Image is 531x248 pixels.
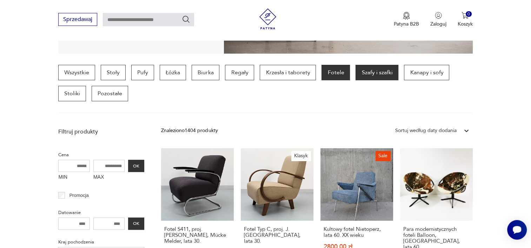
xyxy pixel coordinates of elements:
[321,65,350,80] a: Fotele
[128,218,144,230] button: OK
[164,226,231,244] h3: Fotel S411, proj. [PERSON_NAME], Mücke Melder, lata 30.
[225,65,254,80] a: Regały
[394,12,419,27] a: Ikona medaluPatyna B2B
[404,65,449,80] a: Kanapy i sofy
[58,128,144,136] p: Filtruj produkty
[58,13,97,26] button: Sprzedawaj
[69,192,89,199] p: Promocja
[458,12,473,27] button: 0Koszyk
[92,86,128,101] a: Pozostałe
[507,220,527,240] iframe: Smartsupp widget button
[395,127,457,135] div: Sortuj według daty dodania
[58,238,144,246] p: Kraj pochodzenia
[160,65,186,80] a: Łóżka
[458,21,473,27] p: Koszyk
[324,226,390,238] h3: Kultowy fotel Nietoperz, lata 60. XX wieku
[101,65,126,80] a: Stoły
[128,160,144,172] button: OK
[394,12,419,27] button: Patyna B2B
[394,21,419,27] p: Patyna B2B
[435,12,442,19] img: Ikonka użytkownika
[192,65,219,80] a: Biurka
[58,65,95,80] a: Wszystkie
[131,65,154,80] a: Pufy
[244,226,310,244] h3: Fotel Typ C, proj. J. [GEOGRAPHIC_DATA], lata 30.
[58,209,144,216] p: Datowanie
[356,65,398,80] a: Szafy i szafki
[466,11,472,17] div: 0
[58,151,144,159] p: Cena
[161,127,218,135] div: Znaleziono 1404 produkty
[430,21,446,27] p: Zaloguj
[260,65,316,80] a: Krzesła i taborety
[403,12,410,20] img: Ikona medalu
[58,172,90,183] label: MIN
[58,18,97,22] a: Sprzedawaj
[182,15,190,23] button: Szukaj
[58,86,86,101] a: Stoliki
[462,12,469,19] img: Ikona koszyka
[93,172,125,183] label: MAX
[430,12,446,27] button: Zaloguj
[257,8,278,29] img: Patyna - sklep z meblami i dekoracjami vintage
